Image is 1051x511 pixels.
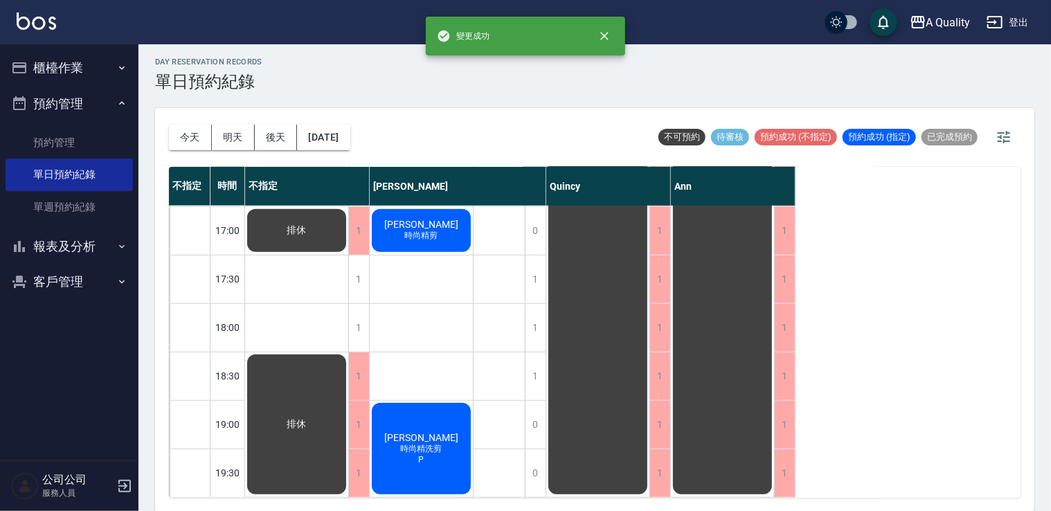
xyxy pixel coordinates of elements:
[649,256,670,303] div: 1
[155,57,262,66] h2: day Reservation records
[649,304,670,352] div: 1
[210,167,245,206] div: 時間
[649,401,670,449] div: 1
[169,125,212,150] button: 今天
[649,352,670,400] div: 1
[348,352,369,400] div: 1
[981,10,1034,35] button: 登出
[525,449,546,497] div: 0
[525,401,546,449] div: 0
[922,131,978,143] span: 已完成預約
[774,449,795,497] div: 1
[904,8,976,37] button: A Quality
[210,400,245,449] div: 19:00
[6,50,133,86] button: 櫃檯作業
[525,207,546,255] div: 0
[546,167,671,206] div: Quincy
[6,264,133,300] button: 客戶管理
[774,352,795,400] div: 1
[17,12,56,30] img: Logo
[297,125,350,150] button: [DATE]
[381,432,461,443] span: [PERSON_NAME]
[711,131,749,143] span: 待審核
[774,256,795,303] div: 1
[398,443,445,455] span: 時尚精洗剪
[245,167,370,206] div: 不指定
[42,487,113,499] p: 服務人員
[210,206,245,255] div: 17:00
[285,418,309,431] span: 排休
[658,131,706,143] span: 不可預約
[348,449,369,497] div: 1
[525,352,546,400] div: 1
[416,455,427,465] span: P
[370,167,546,206] div: [PERSON_NAME]
[255,125,298,150] button: 後天
[589,21,620,51] button: close
[870,8,897,36] button: save
[843,131,916,143] span: 預約成功 (指定)
[926,14,971,31] div: A Quality
[437,29,489,43] span: 變更成功
[285,224,309,237] span: 排休
[210,352,245,400] div: 18:30
[169,167,210,206] div: 不指定
[774,401,795,449] div: 1
[155,72,262,91] h3: 單日預約紀錄
[210,303,245,352] div: 18:00
[525,304,546,352] div: 1
[42,473,113,487] h5: 公司公司
[210,449,245,497] div: 19:30
[348,256,369,303] div: 1
[649,207,670,255] div: 1
[212,125,255,150] button: 明天
[6,228,133,265] button: 報表及分析
[755,131,837,143] span: 預約成功 (不指定)
[671,167,796,206] div: Ann
[402,230,441,242] span: 時尚精剪
[774,207,795,255] div: 1
[6,86,133,122] button: 預約管理
[348,304,369,352] div: 1
[6,127,133,159] a: 預約管理
[6,191,133,223] a: 單週預約紀錄
[6,159,133,190] a: 單日預約紀錄
[348,207,369,255] div: 1
[381,219,461,230] span: [PERSON_NAME]
[348,401,369,449] div: 1
[649,449,670,497] div: 1
[11,472,39,500] img: Person
[525,256,546,303] div: 1
[210,255,245,303] div: 17:30
[774,304,795,352] div: 1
